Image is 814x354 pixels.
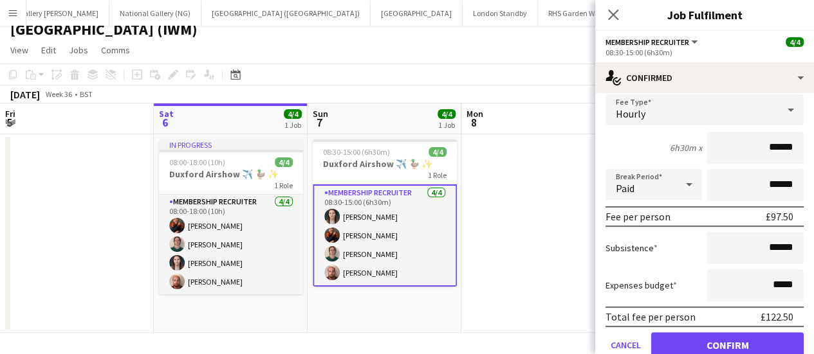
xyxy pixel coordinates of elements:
h1: [GEOGRAPHIC_DATA] (IWM) [10,20,198,39]
app-card-role: Membership Recruiter4/408:30-15:00 (6h30m)[PERSON_NAME][PERSON_NAME][PERSON_NAME][PERSON_NAME] [313,184,457,287]
div: 08:30-15:00 (6h30m) [606,48,804,57]
span: 1 Role [274,181,293,190]
div: Fee per person [606,210,671,223]
span: 7 [311,115,328,130]
span: 5 [3,115,15,130]
span: Hourly [616,107,645,120]
div: 1 Job [438,120,455,130]
a: View [5,42,33,58]
span: Sat [159,108,174,119]
div: [DATE] [10,88,40,101]
span: Mon [467,108,483,119]
h3: Duxford Airshow ✈️ 🦆 ✨ [159,168,303,180]
span: 08:00-18:00 (10h) [169,157,225,167]
div: Total fee per person [606,310,696,323]
button: RHS Garden Wisley [538,1,620,26]
div: £122.50 [761,310,793,323]
h3: Duxford Airshow ✈️ 🦆 ✨ [313,158,457,170]
span: Fri [5,108,15,119]
span: Membership Recruiter [606,37,689,47]
h3: Job Fulfilment [595,6,814,23]
div: 1 Job [284,120,301,130]
div: Confirmed [595,62,814,93]
button: Membership Recruiter [606,37,699,47]
div: BST [80,89,93,99]
button: [GEOGRAPHIC_DATA] [371,1,463,26]
span: 08:30-15:00 (6h30m) [323,147,390,157]
label: Subsistence [606,242,658,254]
span: Paid [616,182,634,195]
span: 4/4 [429,147,447,157]
a: Jobs [64,42,93,58]
span: 4/4 [438,109,456,119]
div: In progress [159,139,303,150]
div: 6h30m x [670,142,702,154]
a: Comms [96,42,135,58]
span: View [10,44,28,56]
span: 8 [465,115,483,130]
app-job-card: 08:30-15:00 (6h30m)4/4Duxford Airshow ✈️ 🦆 ✨1 RoleMembership Recruiter4/408:30-15:00 (6h30m)[PERS... [313,139,457,287]
button: London Standby [463,1,538,26]
span: Sun [313,108,328,119]
span: Edit [41,44,56,56]
span: 1 Role [428,170,447,180]
span: Week 36 [42,89,75,99]
span: 4/4 [275,157,293,167]
a: Edit [36,42,61,58]
span: Jobs [69,44,88,56]
span: 4/4 [786,37,804,47]
div: £97.50 [766,210,793,223]
button: [GEOGRAPHIC_DATA] ([GEOGRAPHIC_DATA]) [201,1,371,26]
span: 6 [157,115,174,130]
app-job-card: In progress08:00-18:00 (10h)4/4Duxford Airshow ✈️ 🦆 ✨1 RoleMembership Recruiter4/408:00-18:00 (10... [159,139,303,294]
app-card-role: Membership Recruiter4/408:00-18:00 (10h)[PERSON_NAME][PERSON_NAME][PERSON_NAME][PERSON_NAME] [159,195,303,294]
span: 4/4 [284,109,302,119]
button: National Gallery (NG) [109,1,201,26]
span: Comms [101,44,130,56]
label: Expenses budget [606,279,677,291]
